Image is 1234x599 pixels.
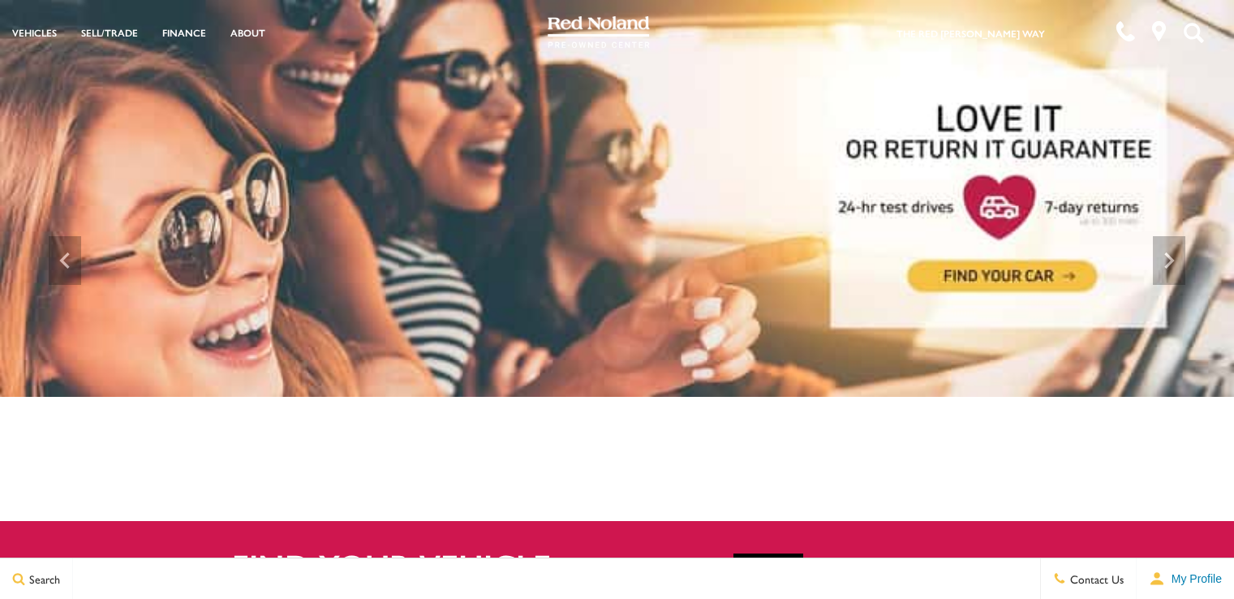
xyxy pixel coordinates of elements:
h2: Find your vehicle [232,547,597,583]
button: Open the search field [1177,1,1210,64]
span: My Profile [1165,572,1222,585]
a: The Red [PERSON_NAME] Way [896,26,1045,41]
span: Contact Us [1066,571,1124,587]
span: Search [25,571,60,587]
button: Go [733,554,803,597]
img: Red Noland Pre-Owned [548,16,650,49]
button: user-profile-menu [1137,558,1234,599]
a: Red Noland Pre-Owned [548,22,650,38]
